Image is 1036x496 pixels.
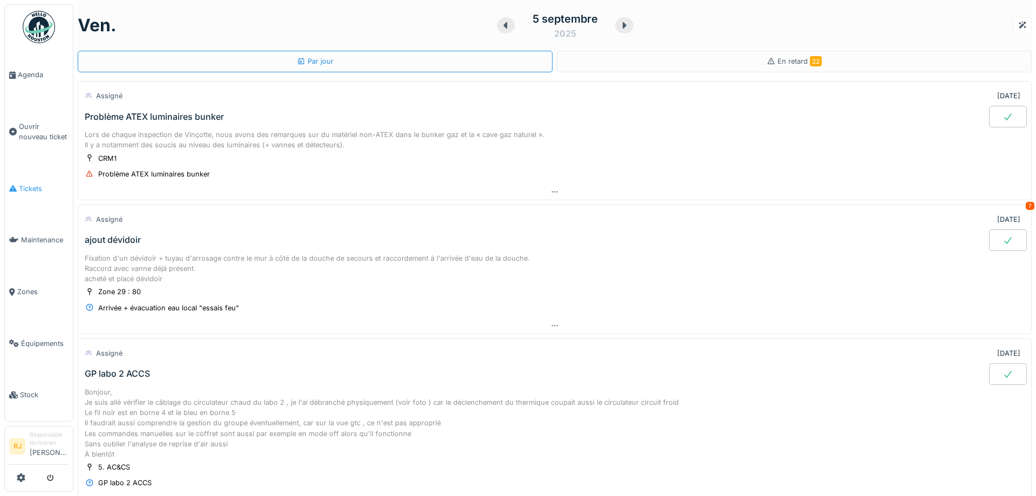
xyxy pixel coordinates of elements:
[85,253,1025,284] div: Fixation d'un dévidoir + tuyau d'arrosage contre le mur à côté de la douche de secours et raccord...
[30,431,69,447] div: Responsable technicien
[297,56,333,66] div: Par jour
[18,70,69,80] span: Agenda
[533,11,598,27] div: 5 septembre
[810,56,822,66] span: 22
[5,214,73,266] a: Maintenance
[96,348,122,358] div: Assigné
[5,163,73,215] a: Tickets
[98,303,239,313] div: Arrivée + évacuation eau local "essais feu"
[85,235,141,245] div: ajout dévidoir
[9,431,69,465] a: RJ Responsable technicien[PERSON_NAME]
[85,369,150,379] div: GP labo 2 ACCS
[20,390,69,400] span: Stock
[30,431,69,462] li: [PERSON_NAME]
[1026,202,1034,210] div: 7
[21,338,69,349] span: Équipements
[98,478,152,488] div: GP labo 2 ACCS
[98,153,117,164] div: CRM1
[96,91,122,101] div: Assigné
[997,348,1020,358] div: [DATE]
[96,214,122,225] div: Assigné
[997,214,1020,225] div: [DATE]
[554,27,576,40] div: 2025
[5,49,73,101] a: Agenda
[98,462,130,472] div: 5. AC&CS
[98,287,141,297] div: Zone 29 : 80
[19,121,69,142] span: Ouvrir nouveau ticket
[85,130,1025,150] div: Lors de chaque inspection de Vinçotte, nous avons des remarques sur du matériel non-ATEX dans le ...
[85,387,1025,459] div: Bonjour, Je suis allé vérifier le câblage du circulateur chaud du labo 2 , je l'ai débranché phys...
[5,369,73,421] a: Stock
[17,287,69,297] span: Zones
[778,57,822,65] span: En retard
[5,101,73,163] a: Ouvrir nouveau ticket
[9,438,25,454] li: RJ
[21,235,69,245] span: Maintenance
[5,318,73,370] a: Équipements
[78,15,117,36] h1: ven.
[85,112,224,122] div: Problème ATEX luminaires bunker
[19,184,69,194] span: Tickets
[23,11,55,43] img: Badge_color-CXgf-gQk.svg
[997,91,1020,101] div: [DATE]
[98,169,210,179] div: Problème ATEX luminaires bunker
[5,266,73,318] a: Zones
